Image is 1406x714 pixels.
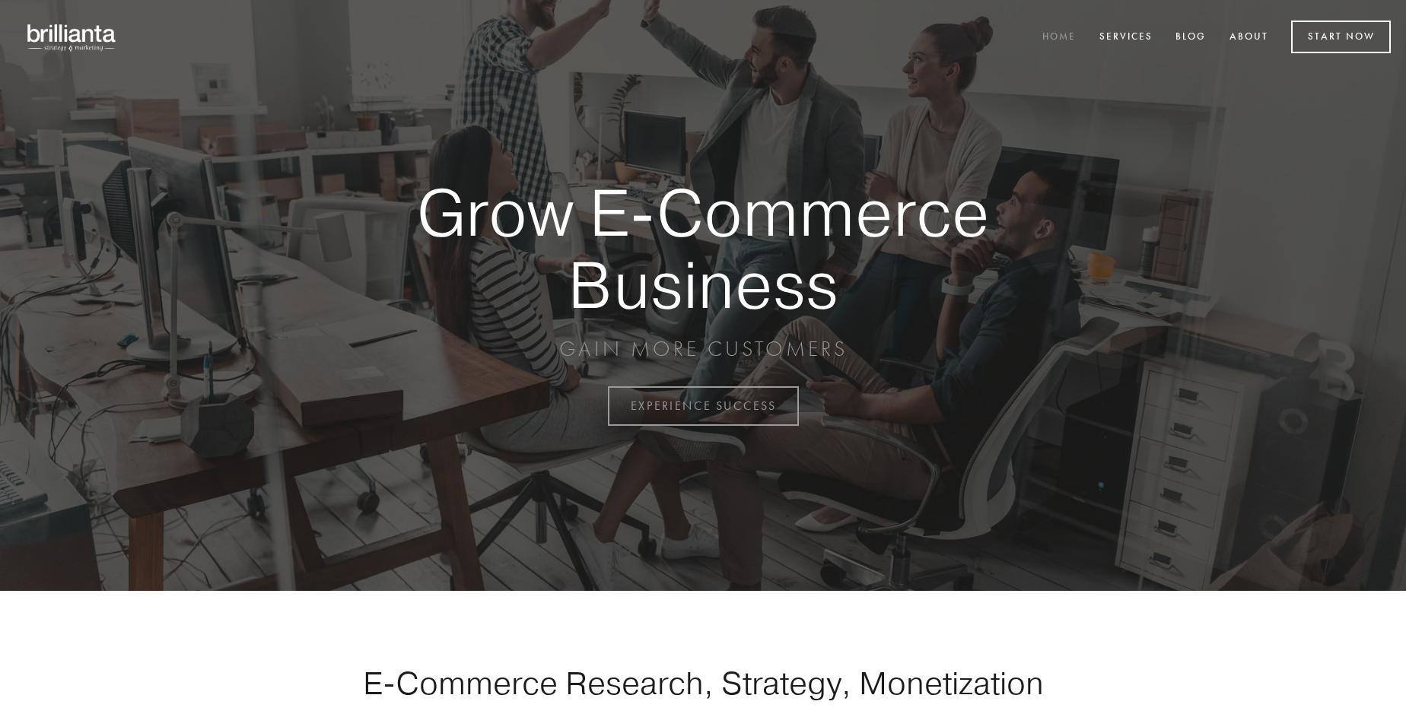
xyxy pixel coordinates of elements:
strong: Grow E-Commerce Business [364,176,1042,320]
a: Blog [1166,25,1216,50]
a: Start Now [1291,21,1391,53]
p: GAIN MORE CUSTOMERS [364,335,1042,363]
a: Home [1032,25,1086,50]
a: Services [1089,25,1163,50]
h1: E-Commerce Research, Strategy, Monetization [315,664,1091,702]
img: brillianta - research, strategy, marketing [15,15,129,59]
a: EXPERIENCE SUCCESS [608,386,799,426]
a: About [1220,25,1278,50]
